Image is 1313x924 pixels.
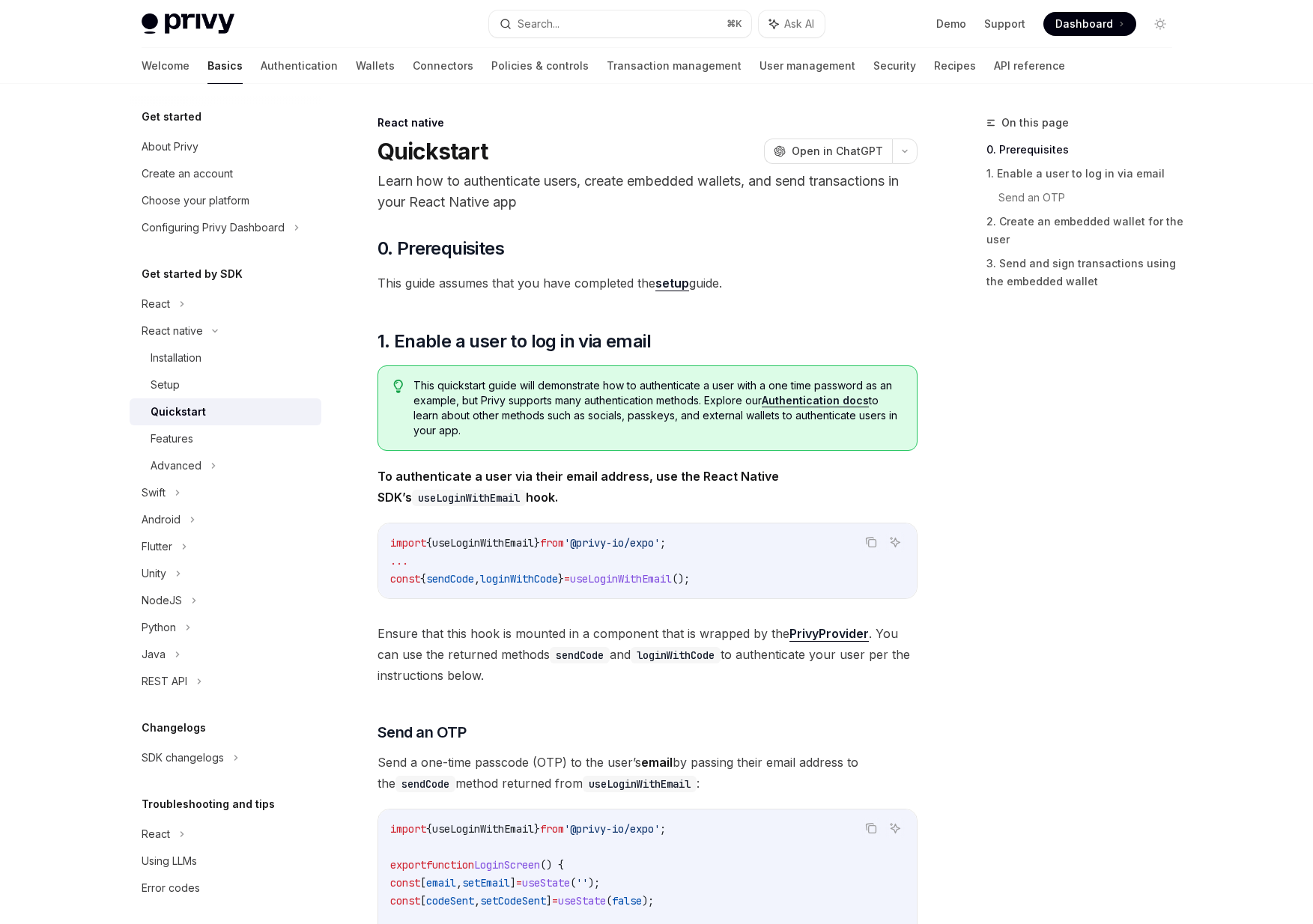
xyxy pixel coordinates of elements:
span: '@privy-io/expo' [564,536,660,550]
div: Create an account [142,165,233,183]
a: Installation [130,344,321,371]
div: Installation [151,349,201,367]
strong: email [641,755,673,770]
span: useLoginWithEmail [570,572,672,586]
span: Dashboard [1055,16,1113,31]
span: ] [510,876,516,890]
a: 2. Create an embedded wallet for the user [986,210,1184,252]
span: [ [420,894,426,908]
div: Features [151,430,193,448]
span: ); [588,876,600,890]
span: { [426,536,432,550]
button: Copy the contents from the code block [861,818,881,838]
button: Open in ChatGPT [764,139,892,164]
code: sendCode [550,647,610,663]
span: Send an OTP [377,722,467,743]
span: Send a one-time passcode (OTP) to the user’s by passing their email address to the method returne... [377,752,918,794]
h5: Get started [142,108,201,126]
a: setup [655,276,689,291]
span: sendCode [426,572,474,586]
a: Connectors [413,48,473,84]
div: SDK changelogs [142,749,224,767]
span: const [390,876,420,890]
a: API reference [994,48,1065,84]
span: 1. Enable a user to log in via email [377,329,651,353]
span: ( [606,894,612,908]
button: Ask AI [885,818,905,838]
div: Python [142,618,176,636]
span: '' [576,876,588,890]
a: Security [873,48,916,84]
h5: Troubleshooting and tips [142,795,275,813]
span: } [534,822,540,836]
div: Advanced [151,457,201,475]
button: Toggle dark mode [1148,12,1172,36]
a: Demo [936,16,966,31]
span: { [420,572,426,586]
div: Error codes [142,879,200,897]
div: REST API [142,672,187,690]
h5: Changelogs [142,719,206,737]
span: , [474,572,480,586]
a: Using LLMs [130,848,321,875]
a: Authentication [261,48,338,84]
span: = [552,894,558,908]
span: Ask AI [784,16,814,31]
a: Choose your platform [130,187,321,214]
div: Flutter [142,538,172,556]
a: Create an account [130,160,321,187]
span: useLoginWithEmail [432,536,534,550]
a: Support [984,16,1025,31]
div: Unity [142,565,166,583]
span: setCodeSent [480,894,546,908]
a: PrivyProvider [789,626,869,642]
span: setEmail [462,876,510,890]
span: ); [642,894,654,908]
span: ; [660,822,666,836]
span: const [390,894,420,908]
span: 0. Prerequisites [377,237,504,261]
a: 3. Send and sign transactions using the embedded wallet [986,252,1184,294]
a: 1. Enable a user to log in via email [986,162,1184,186]
span: ; [660,536,666,550]
span: false [612,894,642,908]
a: Features [130,425,321,452]
span: email [426,876,456,890]
span: const [390,572,420,586]
div: Search... [518,15,560,33]
span: loginWithCode [480,572,558,586]
span: LoginScreen [474,858,540,872]
div: Quickstart [151,403,206,421]
span: codeSent [426,894,474,908]
a: Send an OTP [998,186,1184,210]
span: function [426,858,474,872]
div: Java [142,645,166,663]
span: , [474,894,480,908]
div: About Privy [142,138,198,156]
div: Android [142,511,181,529]
span: { [426,822,432,836]
span: This guide assumes that you have completed the guide. [377,273,918,294]
span: } [558,572,564,586]
span: , [456,876,462,890]
span: import [390,822,426,836]
div: Setup [151,376,180,394]
span: useState [522,876,570,890]
span: } [534,536,540,550]
div: React [142,295,170,313]
div: Using LLMs [142,852,197,870]
button: Copy the contents from the code block [861,532,881,552]
img: light logo [142,13,234,34]
span: export [390,858,426,872]
span: = [516,876,522,890]
svg: Tip [393,380,404,393]
a: Dashboard [1043,12,1136,36]
a: Welcome [142,48,189,84]
a: About Privy [130,133,321,160]
span: On this page [1001,114,1069,132]
a: 0. Prerequisites [986,138,1184,162]
button: Ask AI [759,10,825,37]
span: from [540,822,564,836]
div: React native [377,115,918,130]
span: ... [390,554,408,568]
